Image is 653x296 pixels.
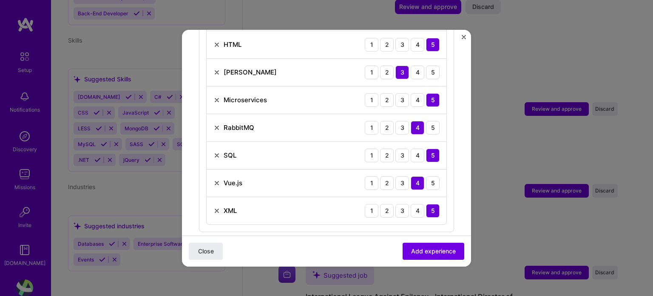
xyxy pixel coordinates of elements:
div: 5 [426,149,440,162]
div: [PERSON_NAME] [224,68,277,77]
div: 2 [380,204,394,218]
div: 2 [380,93,394,107]
div: 2 [380,121,394,135]
div: 1 [365,38,378,52]
div: SQL [224,151,236,160]
div: RabbitMQ [224,123,254,132]
div: 1 [365,121,378,135]
button: Add experience [403,242,464,259]
div: 4 [411,121,424,135]
div: 2 [380,38,394,52]
div: 4 [411,176,424,190]
div: 4 [411,66,424,79]
button: Close [189,242,223,259]
div: 2 [380,176,394,190]
div: 2 [380,66,394,79]
div: 5 [426,204,440,218]
div: Vue.js [224,178,242,187]
div: 3 [395,66,409,79]
div: 5 [426,176,440,190]
div: 5 [426,121,440,135]
img: Remove [213,41,220,48]
div: 2 [380,149,394,162]
span: Close [198,247,214,255]
div: 3 [395,93,409,107]
img: Remove [213,180,220,187]
div: 1 [365,66,378,79]
div: 3 [395,204,409,218]
div: 4 [411,149,424,162]
span: Add experience [411,247,456,255]
div: HTML [224,40,241,49]
div: 1 [365,149,378,162]
div: 1 [365,176,378,190]
img: Remove [213,97,220,103]
div: 4 [411,38,424,52]
div: 1 [365,204,378,218]
img: Remove [213,124,220,131]
div: 5 [426,38,440,52]
div: Microservices [224,95,267,104]
div: 3 [395,149,409,162]
div: 4 [411,204,424,218]
img: Remove [213,207,220,214]
div: 5 [426,66,440,79]
img: Remove [213,69,220,76]
div: XML [224,206,237,215]
div: 5 [426,93,440,107]
div: 3 [395,121,409,135]
button: Close [462,35,466,44]
div: 4 [411,93,424,107]
div: 3 [395,38,409,52]
div: 1 [365,93,378,107]
div: 3 [395,176,409,190]
img: Remove [213,152,220,159]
